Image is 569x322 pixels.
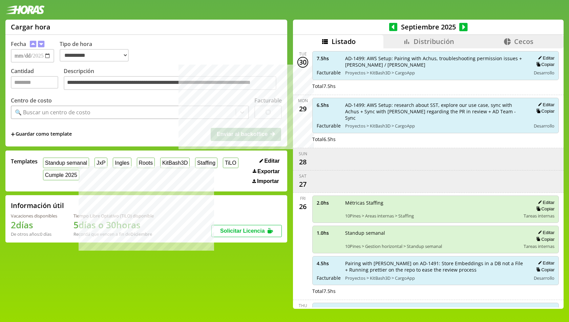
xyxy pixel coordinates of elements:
b: Diciembre [130,231,152,237]
span: 7.5 hs [317,55,340,62]
div: Recordá que vencen a fin de [73,231,154,237]
span: Distribución [414,37,454,46]
span: Editar [264,158,279,164]
div: scrollable content [293,48,564,308]
div: 27 [297,179,308,190]
div: 26 [297,201,308,212]
div: Total 6.5 hs [312,136,559,142]
button: Solicitar Licencia [211,225,282,237]
span: 4.5 hs [317,260,340,267]
button: Editar [536,260,554,266]
div: Thu [299,303,307,308]
span: Pairing with [PERSON_NAME] on AD-1491: Store Embeddings in a DB not a File + AD Team - Sync [345,307,526,320]
span: Facturable [317,122,340,129]
span: Tareas internas [524,213,554,219]
textarea: Descripción [64,76,276,90]
span: Solicitar Licencia [220,228,265,234]
button: TiLO [223,158,238,168]
span: Desarrollo [534,123,554,129]
button: Ingles [113,158,131,168]
div: Total 7.5 hs [312,83,559,89]
label: Cantidad [11,67,64,92]
button: Copiar [534,62,554,67]
button: Editar [257,158,282,164]
span: Exportar [257,168,280,175]
h2: Información útil [11,201,64,210]
span: Cecos [514,37,533,46]
span: + [11,131,15,138]
label: Facturable [254,97,282,104]
span: AD-1499: AWS Setup: research about SST, explore our use case, sync with Achus + Sync with [PERSON... [345,102,526,121]
div: 29 [297,103,308,114]
h1: Cargar hora [11,22,50,31]
span: 6.5 hs [317,102,340,108]
label: Descripción [64,67,282,92]
select: Tipo de hora [60,49,129,62]
h1: 2 días [11,219,57,231]
span: Facturable [317,69,340,76]
span: Proyectos > KitBash3D > CargoApp [345,275,526,281]
span: Proyectos > KitBash3D > CargoApp [345,123,526,129]
button: Editar [536,102,554,108]
button: Copiar [534,206,554,212]
div: 🔍 Buscar un centro de costo [15,109,90,116]
span: Pairing with [PERSON_NAME] on AD-1491: Store Embeddings in a DB not a File + Running prettier on ... [345,260,526,273]
h1: 5 días o 30 horas [73,219,154,231]
span: Facturable [317,275,340,281]
span: 7.5 hs [317,307,340,313]
button: Copiar [534,236,554,242]
span: Standup semanal [345,230,519,236]
span: Métricas Staffing [345,200,519,206]
span: Tareas internas [524,243,554,249]
label: Tipo de hora [60,40,134,63]
div: Vacaciones disponibles [11,213,57,219]
div: Tue [299,51,307,57]
div: Sat [299,173,307,179]
span: 10Pines > Gestion horizontal > Standup semanal [345,243,519,249]
span: Templates [11,158,38,165]
span: Listado [332,37,356,46]
div: Sun [299,151,307,157]
label: Centro de costo [11,97,52,104]
div: 28 [297,157,308,167]
span: +Guardar como template [11,131,72,138]
span: Importar [257,178,279,184]
button: Staffing [195,158,217,168]
img: logotipo [5,5,45,14]
label: Fecha [11,40,26,48]
button: Exportar [251,168,282,175]
button: Editar [536,55,554,61]
span: 1.0 hs [317,230,340,236]
span: Proyectos > KitBash3D > CargoApp [345,70,526,76]
div: Total 7.5 hs [312,288,559,294]
span: 10Pines > Areas internas > Staffing [345,213,519,219]
div: Mon [298,98,308,103]
input: Cantidad [11,76,58,89]
button: Copiar [534,108,554,114]
button: Cumple 2025 [43,170,79,180]
span: Septiembre 2025 [397,22,459,31]
div: 30 [297,57,308,68]
button: Editar [536,200,554,205]
button: Standup semanal [43,158,89,168]
span: Desarrollo [534,275,554,281]
button: Copiar [534,267,554,273]
button: KitBash3D [160,158,190,168]
span: 2.0 hs [317,200,340,206]
div: Fri [300,195,305,201]
button: Editar [536,307,554,313]
div: De otros años: 0 días [11,231,57,237]
button: Editar [536,230,554,235]
button: JxP [94,158,107,168]
div: Tiempo Libre Optativo (TiLO) disponible [73,213,154,219]
span: Desarrollo [534,70,554,76]
button: Roots [137,158,155,168]
span: AD-1499: AWS Setup: Pairing with Achus, troubleshooting permission issues + [PERSON_NAME] / [PERS... [345,55,526,68]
